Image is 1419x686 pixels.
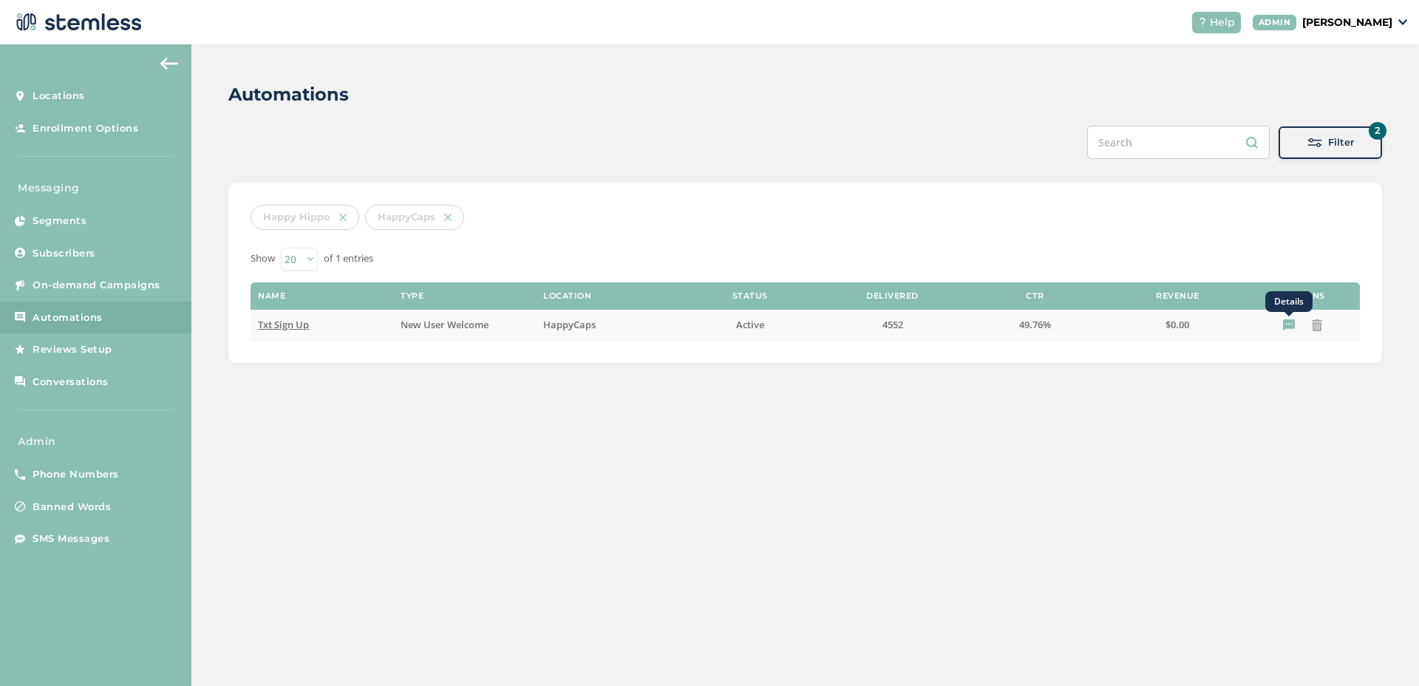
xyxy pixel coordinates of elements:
iframe: Chat Widget [1345,615,1419,686]
label: Status [732,291,768,301]
label: Location [543,291,591,301]
label: Txt Sign Up [258,319,386,331]
span: On-demand Campaigns [33,278,160,293]
div: Details [1265,291,1313,312]
label: $0.00 [1114,319,1242,331]
div: 2 [1369,122,1386,140]
input: Search [1087,126,1270,159]
img: logo-dark-0685b13c.svg [12,7,142,37]
label: Delivered [866,291,919,301]
label: CTR [1026,291,1044,301]
span: $0.00 [1166,318,1189,331]
div: HappyCaps [365,205,464,230]
span: Reviews Setup [33,342,112,357]
th: Actions [1249,282,1360,310]
span: 49.76% [1019,318,1051,331]
label: of 1 entries [324,251,373,266]
label: 4552 [828,319,956,331]
span: Banned Words [33,500,111,514]
label: Active [686,319,814,331]
label: Type [401,291,423,301]
span: Enrollment Options [33,121,138,136]
span: Conversations [33,375,109,390]
span: Locations [33,89,85,103]
label: Revenue [1156,291,1199,301]
label: Show [251,251,275,266]
span: HappyCaps [543,318,596,331]
span: Txt Sign Up [258,318,309,331]
img: icon_down-arrow-small-66adaf34.svg [1398,19,1407,25]
span: Filter [1328,135,1354,150]
img: icon-x-62e4b235.svg [339,214,347,221]
h2: Automations [228,81,349,108]
button: 2Filter [1279,126,1382,159]
label: 49.76% [971,319,1099,331]
span: Segments [33,214,86,228]
span: 4552 [882,318,903,331]
span: Subscribers [33,246,95,261]
label: HappyCaps [543,319,671,331]
span: New User Welcome [401,318,489,331]
img: icon-arrow-back-accent-c549486e.svg [160,58,178,69]
label: New User Welcome [401,319,528,331]
span: Help [1210,15,1235,30]
span: Active [736,318,764,331]
span: Automations [33,310,103,325]
button: Details [1279,315,1302,336]
span: Phone Numbers [33,467,119,482]
img: icon-x-62e4b235.svg [444,214,452,221]
label: Name [258,291,285,301]
div: Happy Hippo [251,205,359,230]
p: [PERSON_NAME] [1302,15,1392,30]
img: icon-help-white-03924b79.svg [1198,18,1207,27]
div: ADMIN [1253,15,1297,30]
span: SMS Messages [33,532,109,546]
